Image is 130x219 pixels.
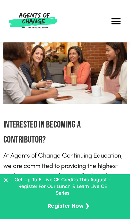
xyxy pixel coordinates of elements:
button: Close Banner [3,178,127,183]
a: Register Now ❯ [48,201,89,211]
p: Get Up To 6 Live CE Credits This August - Register For Our Lunch & Learn Live CE Series [13,176,112,196]
h2: Interested in Becoming a Contributor? [3,118,125,148]
div: Menu Toggle [108,14,123,29]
